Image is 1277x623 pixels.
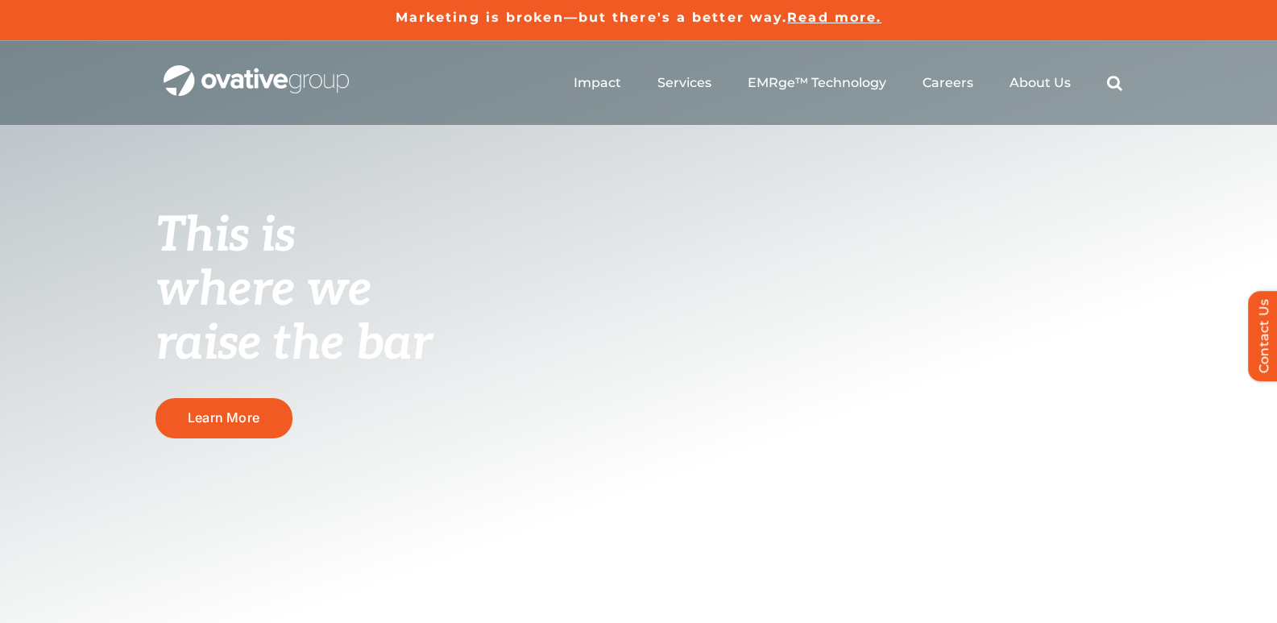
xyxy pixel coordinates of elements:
[574,57,1122,109] nav: Menu
[574,75,621,91] a: Impact
[188,410,259,426] span: Learn More
[155,261,432,373] span: where we raise the bar
[787,10,881,25] a: Read more.
[164,64,349,79] a: OG_Full_horizontal_WHT
[155,398,292,438] a: Learn More
[396,10,788,25] a: Marketing is broken—but there's a better way.
[155,207,296,265] span: This is
[1010,75,1071,91] a: About Us
[923,75,973,91] a: Careers
[1107,75,1122,91] a: Search
[657,75,711,91] a: Services
[748,75,886,91] a: EMRge™ Technology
